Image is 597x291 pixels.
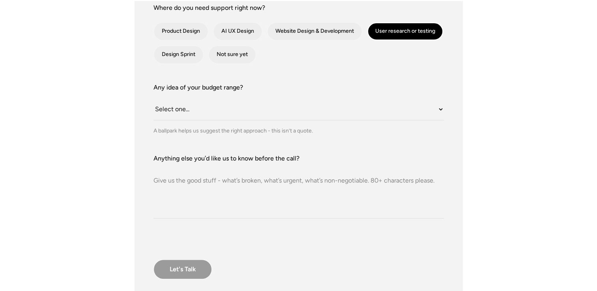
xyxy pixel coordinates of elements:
[153,154,444,163] label: Anything else you’d like us to know before the call?
[153,83,444,92] label: Any idea of your budget range?
[153,259,212,279] input: Let's Talk
[153,3,444,13] label: Where do you need support right now?
[153,127,444,135] div: A ballpark helps us suggest the right approach - this isn’t a quote.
